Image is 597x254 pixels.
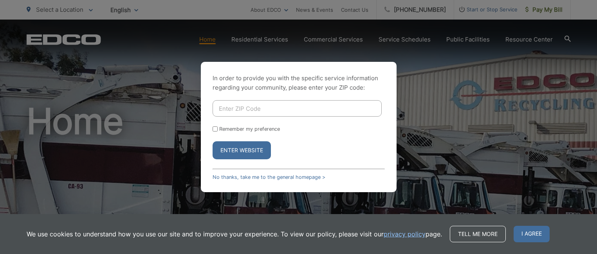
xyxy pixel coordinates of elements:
[514,226,550,242] span: I agree
[384,229,426,239] a: privacy policy
[213,74,385,92] p: In order to provide you with the specific service information regarding your community, please en...
[213,174,325,180] a: No thanks, take me to the general homepage >
[27,229,442,239] p: We use cookies to understand how you use our site and to improve your experience. To view our pol...
[219,126,280,132] label: Remember my preference
[213,141,271,159] button: Enter Website
[450,226,506,242] a: Tell me more
[213,100,382,117] input: Enter ZIP Code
